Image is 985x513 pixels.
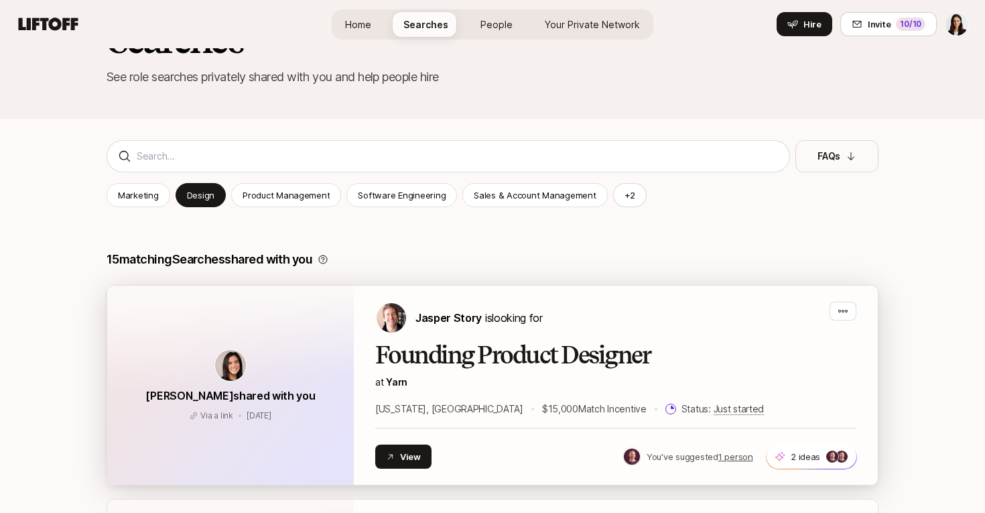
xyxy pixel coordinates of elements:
button: Invite10/10 [840,12,937,36]
p: Status: [681,401,764,417]
p: at [375,374,856,390]
span: Just started [714,403,765,415]
div: 10 /10 [896,17,925,31]
span: You've suggested [647,451,718,462]
img: b624fc6d_43de_4d13_9753_151e99b1d7e8.jpg [836,451,848,463]
img: Jasper Story [377,303,406,333]
input: Search... [137,148,779,164]
a: People [470,12,523,37]
p: Design [187,188,214,202]
p: Product Management [243,188,330,202]
p: Sales & Account Management [474,188,596,202]
button: FAQs [795,140,878,172]
a: Searches [393,12,459,37]
button: Ashley Simon [945,12,969,36]
span: Searches [403,17,448,32]
p: [US_STATE], [GEOGRAPHIC_DATA] [375,401,523,417]
span: People [480,17,513,32]
p: Via a link [200,410,233,422]
span: Your Private Network [545,17,640,32]
span: Invite [868,17,891,31]
img: b624fc6d_43de_4d13_9753_151e99b1d7e8.jpg [826,451,838,463]
span: Jasper Story [415,311,482,325]
button: Hire [777,12,832,36]
img: b624fc6d_43de_4d13_9753_151e99b1d7e8.jpg [624,449,640,465]
p: FAQs [817,148,840,164]
span: [PERSON_NAME] shared with you [145,389,315,402]
span: Hire [803,17,822,31]
p: 2 ideas [791,450,820,463]
span: Home [345,17,371,32]
a: Home [334,12,382,37]
p: is looking for [415,309,543,327]
img: Ashley Simon [945,13,968,36]
a: Yarn [386,376,407,388]
u: 1 person [718,451,753,462]
p: Marketing [118,188,159,202]
button: +2 [613,183,647,207]
span: September 27, 2025 10:06pm [247,410,271,420]
h2: Searches [107,19,878,60]
a: Your Private Network [534,12,651,37]
p: See role searches privately shared with you and help people hire [107,68,878,87]
p: $15,000 Match Incentive [542,401,647,417]
p: Software Engineering [358,188,446,202]
img: avatar-url [215,350,246,381]
h2: Founding Product Designer [375,342,856,369]
button: View [375,445,432,469]
p: 15 matching Searches shared with you [107,250,312,269]
button: 2 ideas [766,444,857,469]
